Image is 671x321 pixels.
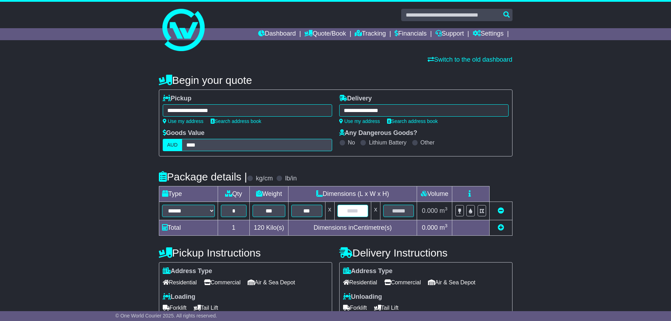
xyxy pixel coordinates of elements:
[428,277,476,288] span: Air & Sea Depot
[163,267,212,275] label: Address Type
[159,186,218,202] td: Type
[218,186,250,202] td: Qty
[348,139,355,146] label: No
[163,302,187,313] span: Forklift
[285,175,297,183] label: lb/in
[355,28,386,40] a: Tracking
[339,95,372,103] label: Delivery
[384,277,421,288] span: Commercial
[422,207,438,214] span: 0.000
[204,277,241,288] span: Commercial
[440,224,448,231] span: m
[163,277,197,288] span: Residential
[440,207,448,214] span: m
[304,28,346,40] a: Quote/Book
[159,74,512,86] h4: Begin your quote
[339,247,512,259] h4: Delivery Instructions
[163,95,192,103] label: Pickup
[159,247,332,259] h4: Pickup Instructions
[343,277,377,288] span: Residential
[394,28,427,40] a: Financials
[163,293,195,301] label: Loading
[417,186,452,202] td: Volume
[159,171,247,183] h4: Package details |
[473,28,504,40] a: Settings
[163,139,182,151] label: AUD
[343,267,393,275] label: Address Type
[159,220,218,236] td: Total
[258,28,296,40] a: Dashboard
[369,139,406,146] label: Lithium Battery
[256,175,273,183] label: kg/cm
[218,220,250,236] td: 1
[445,223,448,228] sup: 3
[288,220,417,236] td: Dimensions in Centimetre(s)
[339,129,417,137] label: Any Dangerous Goods?
[250,220,288,236] td: Kilo(s)
[445,206,448,211] sup: 3
[116,313,217,319] span: © One World Courier 2025. All rights reserved.
[387,118,438,124] a: Search address book
[248,277,295,288] span: Air & Sea Depot
[422,224,438,231] span: 0.000
[254,224,265,231] span: 120
[163,118,204,124] a: Use my address
[374,302,399,313] span: Tail Lift
[498,224,504,231] a: Add new item
[428,56,512,63] a: Switch to the old dashboard
[343,302,367,313] span: Forklift
[250,186,288,202] td: Weight
[211,118,261,124] a: Search address book
[498,207,504,214] a: Remove this item
[421,139,435,146] label: Other
[371,202,380,220] td: x
[325,202,334,220] td: x
[435,28,464,40] a: Support
[343,293,382,301] label: Unloading
[288,186,417,202] td: Dimensions (L x W x H)
[163,129,205,137] label: Goods Value
[194,302,218,313] span: Tail Lift
[339,118,380,124] a: Use my address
